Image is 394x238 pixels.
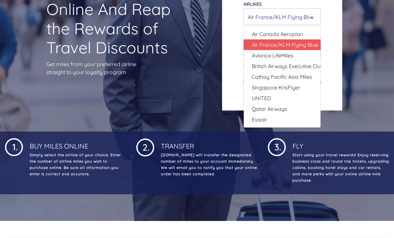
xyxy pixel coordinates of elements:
span: UNITED [252,94,271,102]
h4: Buy Miles Online [28,137,126,150]
img: 1 [268,137,286,156]
p: Simply select the airline of your choice. Enter the number of airline miles you wish to purchase ... [28,152,126,177]
span: Evaair [252,115,267,124]
p: Start using your travel rewards! Enjoy reserving business class and round trip tickets, upgrading... [291,152,389,184]
h4: Fly [291,137,389,150]
button: Air France/KLM Flying Blue [243,8,321,25]
span: Air Canada Aeroplan [252,30,303,38]
span: Singapore KrisFlyer [252,83,300,91]
img: 1 [5,137,23,156]
label: Airlines [243,1,261,7]
span: Qatar Airways [252,105,287,113]
span: Air France/KLM Flying Blue [252,41,318,49]
p: [DOMAIN_NAME] will transfer the designated number of miles to your account immediately. We will e... [160,152,257,177]
p: Get miles from your preferred airline straight to your loyalty program [46,60,172,76]
span: Avianca LifeMiles [252,51,293,59]
span: Cathay Pacific Asia Miles [252,73,312,81]
span: British Airways Executive Club [252,62,324,70]
div: Air France/KLM Flying Blue [248,11,313,23]
h4: Transfer [160,137,257,150]
img: 1 [136,137,154,157]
